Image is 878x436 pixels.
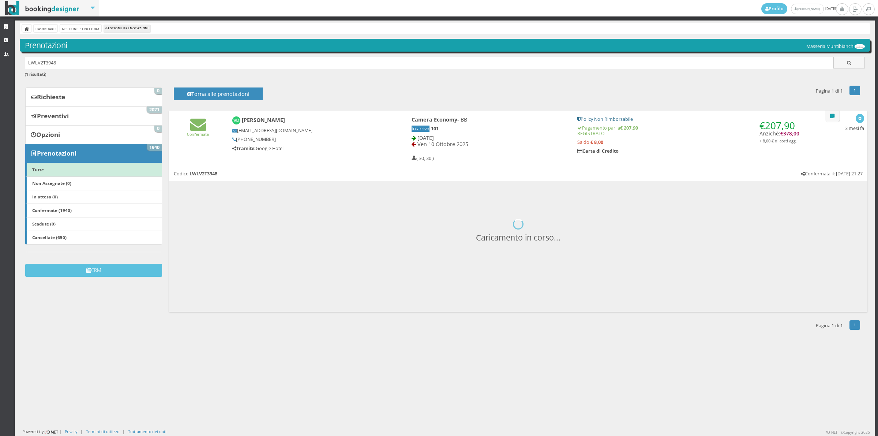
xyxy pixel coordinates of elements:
div: Powered by | [22,429,61,435]
a: Confermate (1940) [25,204,162,217]
a: Richieste 0 [25,87,162,107]
h6: ( ) [25,72,865,77]
a: Preventivi 2071 [25,106,162,125]
span: 2071 [147,107,162,113]
strong: € 8,00 [590,139,603,145]
b: Tramite: [232,145,256,152]
h3: Caricamento in corso... [169,233,867,309]
img: Veronica Diego [232,116,241,125]
a: Cancellate (650) [25,231,162,245]
b: Camera Economy [412,116,457,123]
h4: Torna alle prenotazioni [182,91,254,102]
li: Gestione Prenotazioni [104,25,150,33]
a: Confermata [187,126,209,137]
span: 0 [154,88,162,94]
span: 207,90 [765,119,795,132]
h5: ( 30, 30 ) [412,156,434,161]
img: ionet_small_logo.png [44,429,59,435]
h4: - BB [412,116,567,123]
b: Carta di Credito [577,148,619,154]
a: Privacy [65,429,77,434]
b: 1 risultati [26,71,45,77]
b: 101 [431,126,439,132]
b: Tutte [32,167,44,172]
button: Torna alle prenotazioni [174,87,263,100]
small: + 8,00 € di costi agg. [759,138,797,144]
img: BookingDesigner.com [5,1,79,15]
b: [PERSON_NAME] [242,116,285,123]
span: In arrivo [412,126,429,132]
b: Prenotazioni [37,149,76,157]
a: Non Assegnate (0) [25,176,162,190]
h5: Pagina 1 di 1 [816,88,843,94]
h5: Pagamento pari a REGISTRATO [577,125,799,136]
a: Termini di utilizzo [86,429,119,434]
div: | [123,429,125,434]
b: LWLV2T3948 [190,171,217,177]
h5: Saldo: [577,139,799,145]
h5: Pagina 1 di 1 [816,323,843,328]
h5: [EMAIL_ADDRESS][DOMAIN_NAME] [232,128,387,133]
a: In attesa (0) [25,190,162,204]
span: 378,00 [783,130,799,137]
a: Profilo [761,3,788,14]
span: 1940 [147,144,162,151]
h5: Confermata il: [DATE] 21:27 [801,171,863,176]
a: Trattamento dei dati [128,429,166,434]
a: [PERSON_NAME] [791,4,823,14]
b: Cancellate (650) [32,234,67,240]
span: € [759,119,795,132]
h5: - [412,126,567,131]
a: Dashboard [34,25,57,32]
a: 1 [849,320,860,330]
h5: 3 mesi fa [845,126,864,131]
a: Opzioni 0 [25,125,162,144]
h5: Google Hotel [232,146,387,151]
div: | [80,429,83,434]
button: CRM [25,264,162,277]
b: Non Assegnate (0) [32,180,71,186]
h5: Policy Non Rimborsabile [577,116,799,122]
b: Opzioni [36,130,60,139]
a: 1 [849,86,860,95]
h5: [PHONE_NUMBER] [232,137,387,142]
span: [DATE] [761,3,836,14]
span: € [780,130,799,137]
b: In attesa (0) [32,194,58,200]
a: Gestione Struttura [60,25,101,32]
a: Scadute (0) [25,217,162,231]
span: 0 [154,126,162,132]
strong: € 207,90 [620,125,638,131]
b: Richieste [37,93,65,101]
span: [DATE] [417,134,434,141]
b: Confermate (1940) [32,207,72,213]
a: Tutte [25,163,162,177]
h5: Masseria Muntibianchi [806,44,865,49]
h4: Anzichè: [759,116,799,144]
b: Scadute (0) [32,221,56,227]
h5: Codice: [174,171,217,176]
a: Prenotazioni 1940 [25,144,162,163]
input: Ricerca cliente - (inserisci il codice, il nome, il cognome, il numero di telefono o la mail) [25,57,834,69]
span: Ven 10 Ottobre 2025 [417,141,468,148]
b: Preventivi [37,112,69,120]
h3: Prenotazioni [25,41,865,50]
img: 56db488bc92111ef969d06d5a9c234c7.png [855,44,865,49]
